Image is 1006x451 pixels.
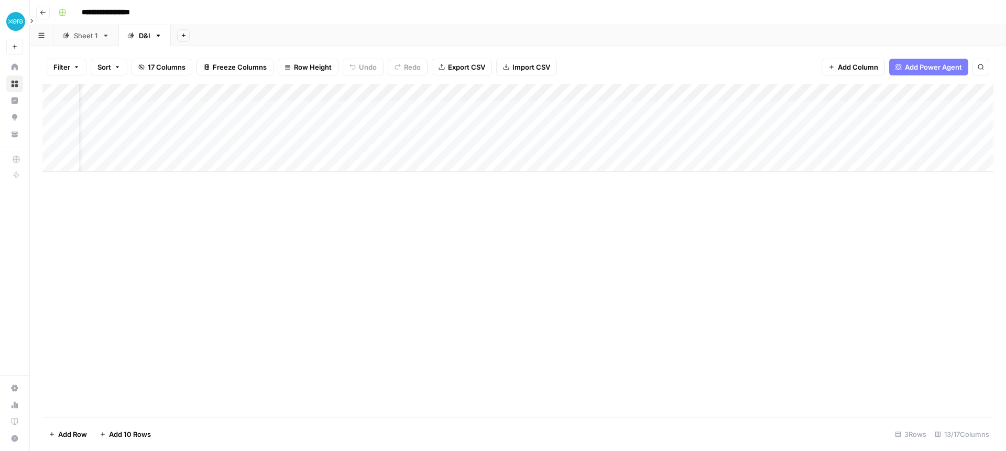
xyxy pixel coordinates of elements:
a: Settings [6,380,23,397]
span: 17 Columns [148,62,185,72]
button: Sort [91,59,127,75]
button: Row Height [278,59,338,75]
div: Sheet 1 [74,30,98,41]
a: D&I [118,25,171,46]
span: Add 10 Rows [109,429,151,439]
span: Sort [97,62,111,72]
a: Opportunities [6,109,23,126]
button: Add Row [42,426,93,443]
button: Add Power Agent [889,59,968,75]
button: Help + Support [6,430,23,447]
span: Add Power Agent [905,62,962,72]
button: Import CSV [496,59,557,75]
a: Sheet 1 [53,25,118,46]
span: Freeze Columns [213,62,267,72]
span: Row Height [294,62,332,72]
div: D&I [139,30,150,41]
button: Add 10 Rows [93,426,157,443]
button: 17 Columns [132,59,192,75]
a: Home [6,59,23,75]
a: Learning Hub [6,413,23,430]
button: Undo [343,59,384,75]
span: Redo [404,62,421,72]
span: Add Row [58,429,87,439]
span: Export CSV [448,62,485,72]
button: Workspace: XeroOps [6,8,23,35]
img: XeroOps Logo [6,12,25,31]
a: Usage [6,397,23,413]
button: Redo [388,59,428,75]
div: 13/17 Columns [931,426,993,443]
a: Your Data [6,126,23,142]
span: Undo [359,62,377,72]
span: Filter [53,62,70,72]
button: Export CSV [432,59,492,75]
span: Add Column [838,62,878,72]
a: Browse [6,75,23,92]
button: Add Column [822,59,885,75]
a: Insights [6,92,23,109]
span: Import CSV [512,62,550,72]
div: 3 Rows [891,426,931,443]
button: Freeze Columns [196,59,274,75]
button: Filter [47,59,86,75]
